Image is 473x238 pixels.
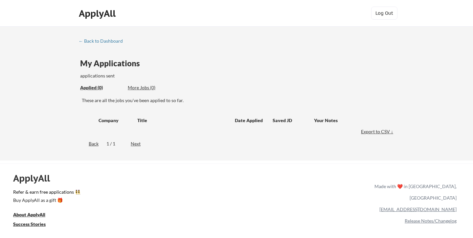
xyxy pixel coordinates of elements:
[79,38,128,45] a: ← Back to Dashboard
[405,218,457,224] a: Release Notes/Changelog
[80,84,123,91] div: Applied (0)
[99,117,131,124] div: Company
[128,84,176,91] div: More Jobs (0)
[137,117,229,124] div: Title
[128,84,176,91] div: These are job applications we think you'd be a good fit for, but couldn't apply you to automatica...
[106,141,123,147] div: 1 / 1
[80,84,123,91] div: These are all the jobs you've been applied to so far.
[314,117,389,124] div: Your Notes
[372,181,457,204] div: Made with ❤️ in [GEOGRAPHIC_DATA], [GEOGRAPHIC_DATA]
[371,7,397,20] button: Log Out
[13,198,79,203] div: Buy ApplyAll as a gift 🎁
[13,221,46,227] u: Success Stories
[131,141,148,147] div: Next
[79,8,118,19] div: ApplyAll
[80,59,145,67] div: My Applications
[361,128,395,135] div: Export to CSV ↓
[79,141,99,147] div: Back
[82,97,395,104] div: These are all the jobs you've been applied to so far.
[13,190,237,197] a: Refer & earn free applications 👯‍♀️
[13,173,57,184] div: ApplyAll
[80,73,207,79] div: applications sent
[13,197,79,205] a: Buy ApplyAll as a gift 🎁
[13,211,55,219] a: About ApplyAll
[379,206,457,212] a: [EMAIL_ADDRESS][DOMAIN_NAME]
[79,39,128,43] div: ← Back to Dashboard
[273,114,314,126] div: Saved JD
[13,221,55,229] a: Success Stories
[235,117,264,124] div: Date Applied
[13,212,45,217] u: About ApplyAll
